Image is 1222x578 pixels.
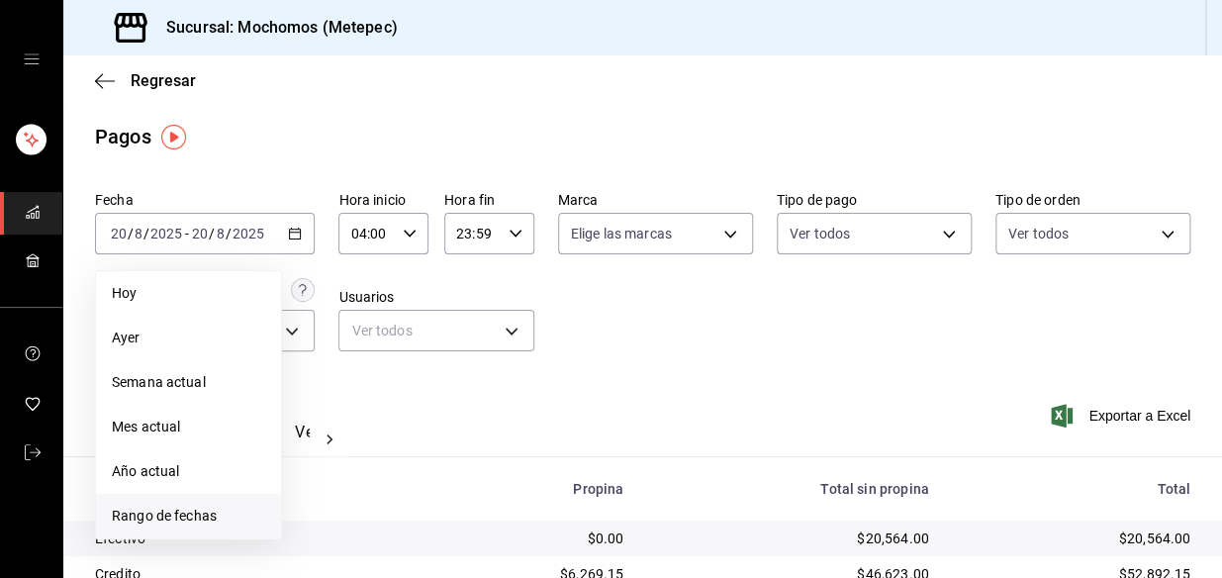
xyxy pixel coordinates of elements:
label: Hora fin [444,193,534,207]
span: Semana actual [112,372,265,393]
button: Ver pagos [295,423,369,456]
input: ---- [149,226,183,241]
label: Fecha [95,193,315,207]
label: Tipo de pago [777,193,972,207]
span: Ver todos [790,224,850,243]
div: $20,564.00 [655,529,928,548]
input: -- [191,226,209,241]
button: Exportar a Excel [1055,404,1190,428]
span: / [209,226,215,241]
div: Total sin propina [655,481,928,497]
span: Año actual [112,461,265,482]
span: Ver todos [1008,224,1069,243]
input: -- [110,226,128,241]
div: $20,564.00 [961,529,1190,548]
span: Mes actual [112,417,265,437]
div: Pagos [95,122,151,151]
span: / [128,226,134,241]
div: Propina [430,481,624,497]
span: Elige las marcas [571,224,672,243]
span: Hoy [112,283,265,304]
span: Rango de fechas [112,506,265,527]
span: - [185,226,189,241]
span: / [143,226,149,241]
div: Total [961,481,1190,497]
h3: Sucursal: Mochomos (Metepec) [150,16,398,40]
span: Regresar [131,71,196,90]
input: -- [216,226,226,241]
img: Tooltip marker [161,125,186,149]
input: -- [134,226,143,241]
button: open drawer [24,51,40,67]
div: Ver todos [338,310,533,351]
label: Tipo de orden [995,193,1190,207]
label: Hora inicio [338,193,428,207]
span: Ayer [112,328,265,348]
div: $0.00 [430,529,624,548]
label: Usuarios [338,290,533,304]
label: Marca [558,193,753,207]
span: / [226,226,232,241]
button: Regresar [95,71,196,90]
input: ---- [232,226,265,241]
